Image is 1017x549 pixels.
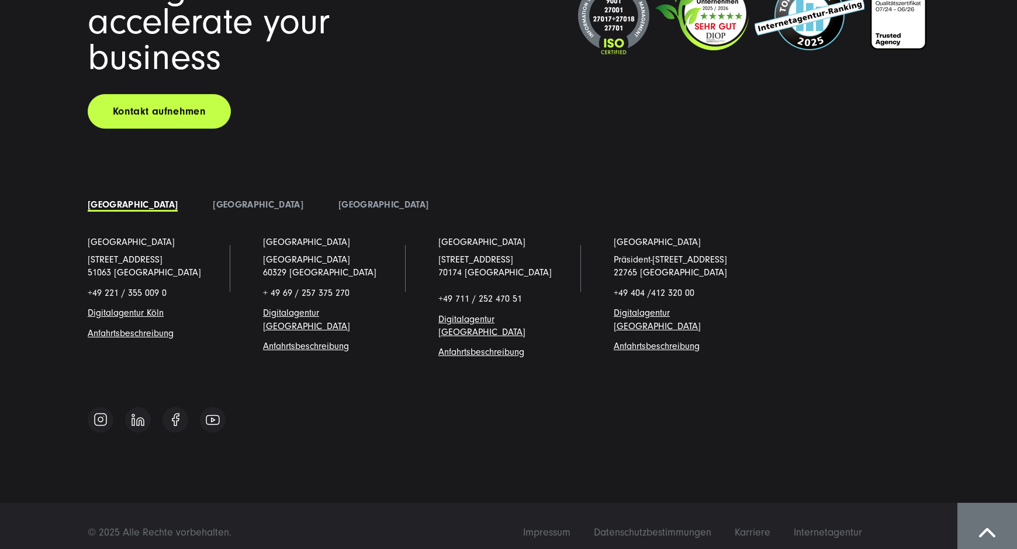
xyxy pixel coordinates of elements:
a: [GEOGRAPHIC_DATA] [263,236,350,248]
a: Digitalagentur [GEOGRAPHIC_DATA] [263,308,350,331]
a: 51063 [GEOGRAPHIC_DATA] [88,267,201,278]
a: [GEOGRAPHIC_DATA] [88,199,178,210]
a: Anfahrtsbeschreibun [263,341,344,351]
a: Anfahrtsbeschreibung [614,341,700,351]
p: Präsident-[STREET_ADDRESS] 22765 [GEOGRAPHIC_DATA] [614,253,754,279]
p: +49 221 / 355 009 0 [88,286,228,299]
a: [GEOGRAPHIC_DATA] [614,236,701,248]
a: n [159,308,164,318]
img: Follow us on Youtube [206,415,220,425]
span: + 49 69 / 257 375 270 [263,288,350,298]
span: Internetagentur [794,526,862,538]
span: Datenschutzbestimmungen [594,526,711,538]
img: Follow us on Linkedin [132,413,144,426]
span: © 2025 Alle Rechte vorbehalten. [88,526,231,538]
a: Digitalagentur [GEOGRAPHIC_DATA] [614,308,701,331]
span: [GEOGRAPHIC_DATA] [263,254,350,265]
a: Digitalagentur [GEOGRAPHIC_DATA] [438,314,525,337]
span: +49 404 / [614,288,694,298]
a: [GEOGRAPHIC_DATA] [88,236,175,248]
span: Karriere [735,526,770,538]
a: 70174 [GEOGRAPHIC_DATA] [438,267,552,278]
a: [GEOGRAPHIC_DATA] [438,236,525,248]
a: Digitalagentur Köl [88,308,159,318]
span: +49 711 / 252 470 51 [438,294,522,304]
a: [GEOGRAPHIC_DATA] [338,199,428,210]
img: Follow us on Instagram [94,412,108,427]
a: [STREET_ADDRESS] [438,254,513,265]
span: g [263,341,349,351]
span: Impressum [523,526,570,538]
a: [GEOGRAPHIC_DATA] [213,199,303,210]
a: Anfahrtsbeschreibung [438,347,524,357]
a: Anfahrtsbeschreibung [88,328,174,339]
span: 412 320 00 [651,288,694,298]
img: Follow us on Facebook [172,413,179,426]
a: [STREET_ADDRESS] [88,254,162,265]
a: Kontakt aufnehmen [88,94,231,129]
a: 60329 [GEOGRAPHIC_DATA] [263,267,376,278]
